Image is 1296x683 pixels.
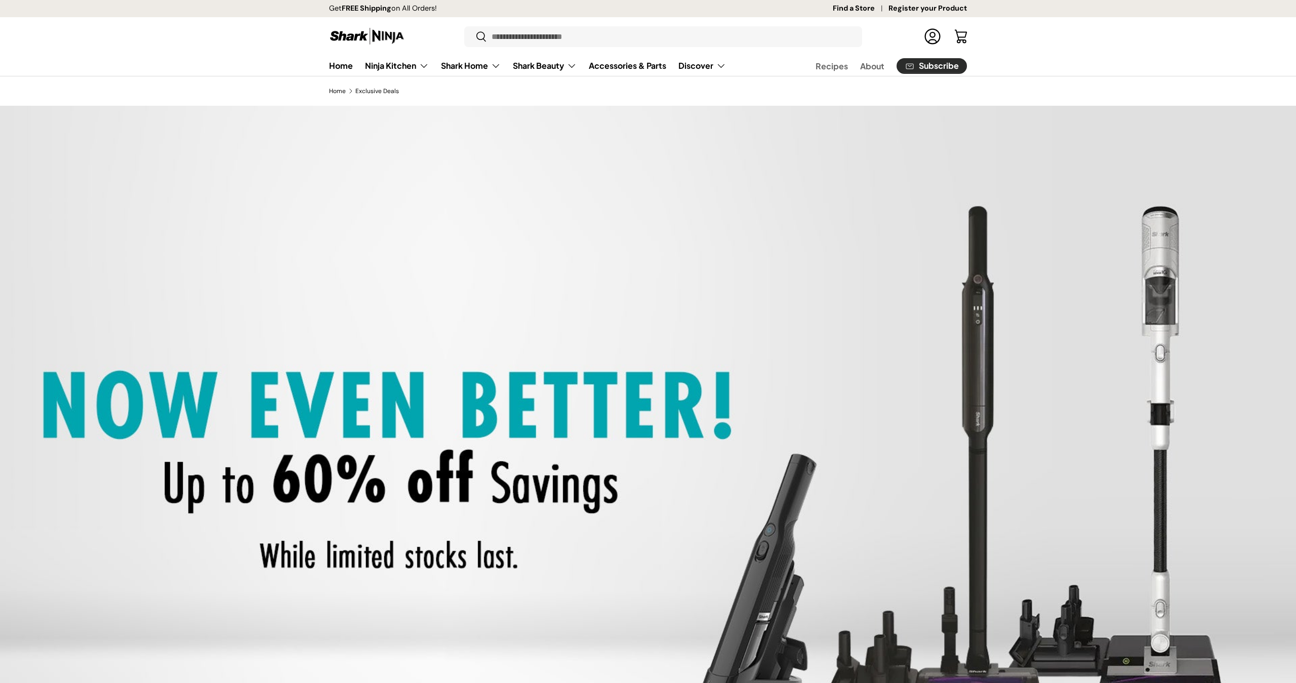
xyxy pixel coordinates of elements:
a: Home [329,88,346,94]
a: Find a Store [833,3,888,14]
nav: Primary [329,56,726,76]
p: Get on All Orders! [329,3,437,14]
nav: Breadcrumbs [329,87,967,96]
a: Exclusive Deals [355,88,399,94]
a: Shark Home [441,56,501,76]
span: Subscribe [919,62,959,70]
nav: Secondary [791,56,967,76]
summary: Shark Beauty [507,56,583,76]
a: About [860,56,884,76]
summary: Shark Home [435,56,507,76]
summary: Ninja Kitchen [359,56,435,76]
strong: FREE Shipping [342,4,391,13]
a: Home [329,56,353,75]
a: Register your Product [888,3,967,14]
a: Shark Beauty [513,56,577,76]
img: Shark Ninja Philippines [329,26,405,46]
a: Recipes [816,56,848,76]
a: Subscribe [897,58,967,74]
a: Ninja Kitchen [365,56,429,76]
a: Discover [678,56,726,76]
summary: Discover [672,56,732,76]
a: Accessories & Parts [589,56,666,75]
